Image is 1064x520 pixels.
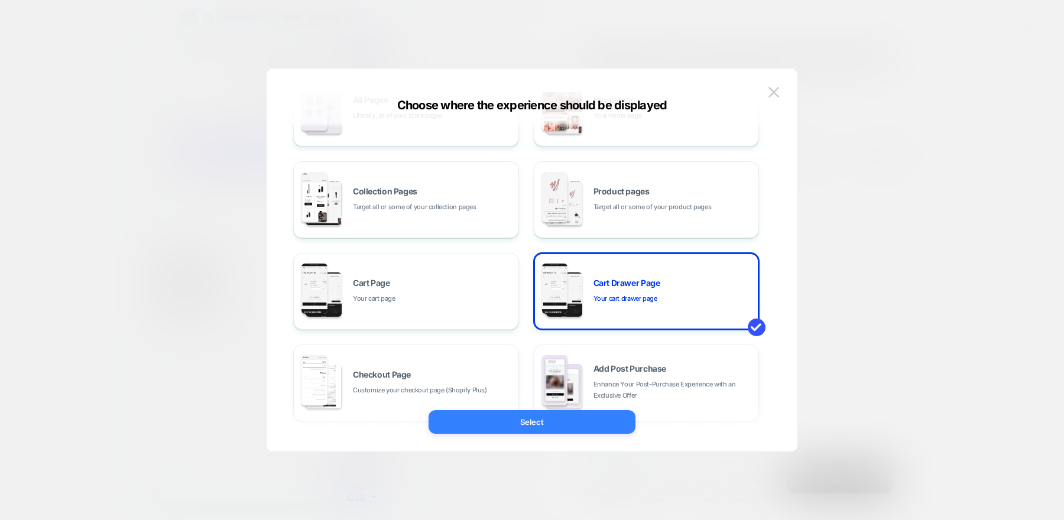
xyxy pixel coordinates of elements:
span: Your cart drawer page [593,293,657,304]
a: פנים [192,453,210,465]
a: שפתיים [180,441,210,453]
span: Your home page [593,110,642,121]
button: הבא [203,77,234,90]
span: Cart Drawer Page [593,279,660,287]
span: N.M. NOFAR MOR LTD [26,102,234,125]
span: הקודם [207,14,229,23]
span: Product pages [593,187,650,196]
button: תפריט [203,386,234,408]
a: מארזים [179,418,210,430]
a: גבות [192,430,210,441]
img: close [768,87,779,97]
span: תפריט [207,388,229,397]
span: הבא [213,79,229,88]
span: Enhance Your Post-Purchase Experience with an Exclusive Offer [593,379,753,401]
span: Add Post Purchase [593,365,667,373]
button: הקודם [196,12,234,25]
span: Target all or some of your product pages [593,201,712,213]
span: Menu [207,397,229,407]
button: Select [429,410,635,434]
div: Choose where the experience should be displayed [267,98,797,112]
span: Homepage [593,96,635,104]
